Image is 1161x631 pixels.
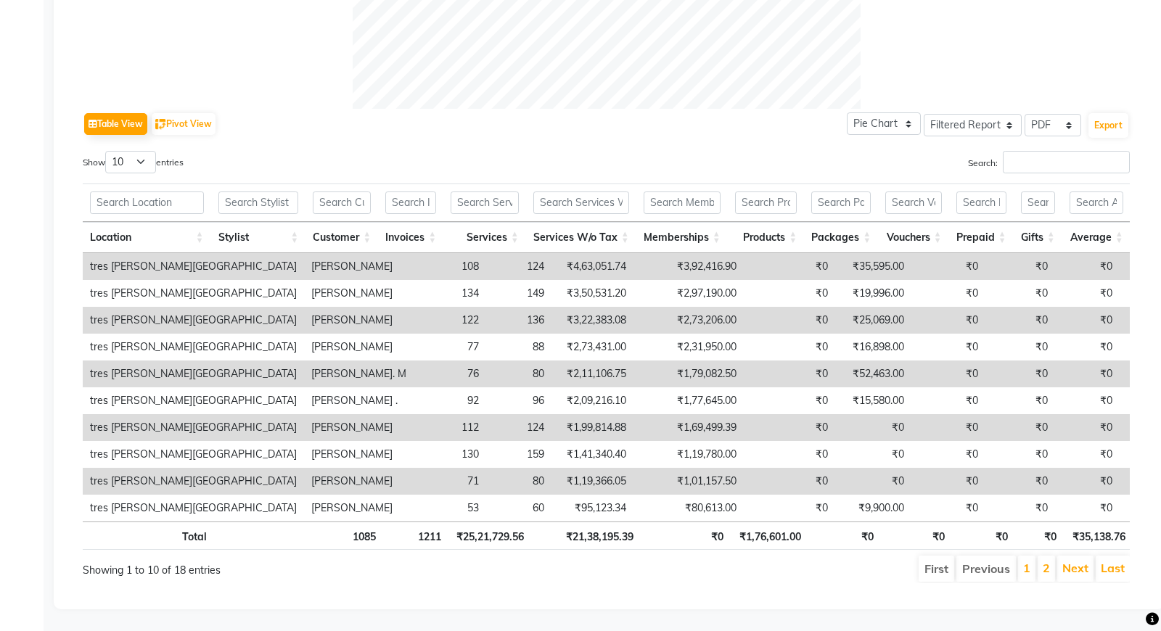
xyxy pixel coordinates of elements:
input: Search Stylist [218,191,299,214]
th: Products: activate to sort column ascending [728,222,805,253]
td: 96 [486,387,551,414]
th: Location: activate to sort column ascending [83,222,211,253]
td: ₹0 [911,468,985,495]
td: ₹95,123.34 [551,495,633,521]
th: ₹25,21,729.56 [448,521,532,550]
td: ₹0 [744,253,835,280]
td: ₹0 [744,441,835,468]
th: Gifts: activate to sort column ascending [1014,222,1062,253]
td: [PERSON_NAME] [304,334,414,360]
td: 124 [486,414,551,441]
th: Average: activate to sort column ascending [1062,222,1131,253]
div: Showing 1 to 10 of 18 entries [83,554,506,578]
td: ₹0 [985,495,1055,521]
td: 159 [486,441,551,468]
button: Pivot View [152,113,216,135]
th: Customer: activate to sort column ascending [305,222,378,253]
input: Search Location [90,191,204,214]
td: tres [PERSON_NAME][GEOGRAPHIC_DATA] [83,307,304,334]
th: Packages: activate to sort column ascending [804,222,878,253]
td: ₹0 [985,387,1055,414]
input: Search Products [735,191,797,214]
td: ₹1,19,780.00 [633,441,744,468]
input: Search Average [1070,191,1123,214]
td: 92 [414,387,486,414]
td: ₹0 [744,334,835,360]
td: ₹1,19,366.05 [551,468,633,495]
td: ₹2,09,216.10 [551,387,633,414]
label: Show entries [83,151,184,173]
td: [PERSON_NAME] [304,280,414,307]
td: ₹16,898.00 [835,334,911,360]
td: ₹1,99,814.88 [551,414,633,441]
td: ₹80,613.00 [633,495,744,521]
input: Search Gifts [1021,191,1055,214]
td: ₹0 [1055,441,1120,468]
td: ₹0 [985,360,1055,387]
td: ₹0 [911,387,985,414]
td: tres [PERSON_NAME][GEOGRAPHIC_DATA] [83,280,304,307]
td: ₹4,63,051.74 [551,253,633,280]
a: Next [1062,561,1088,575]
input: Search Memberships [644,191,721,214]
a: 1 [1023,561,1030,575]
td: tres [PERSON_NAME][GEOGRAPHIC_DATA] [83,441,304,468]
th: ₹21,38,195.39 [531,521,640,550]
th: ₹0 [1015,521,1064,550]
input: Search Packages [811,191,871,214]
td: ₹0 [744,360,835,387]
td: ₹1,77,645.00 [633,387,744,414]
td: ₹0 [911,441,985,468]
td: 112 [414,414,486,441]
td: ₹0 [1055,414,1120,441]
td: ₹0 [835,468,911,495]
td: ₹0 [744,387,835,414]
td: ₹0 [1055,307,1120,334]
input: Search Invoices [385,191,436,214]
td: [PERSON_NAME]. M [304,360,414,387]
td: ₹0 [835,414,911,441]
a: 2 [1043,561,1050,575]
td: ₹0 [985,253,1055,280]
button: Table View [84,113,147,135]
td: ₹3,50,531.20 [551,280,633,307]
input: Search Prepaid [956,191,1006,214]
th: ₹35,138.76 [1064,521,1132,550]
td: ₹0 [911,495,985,521]
td: ₹0 [911,414,985,441]
td: tres [PERSON_NAME][GEOGRAPHIC_DATA] [83,414,304,441]
td: 134 [414,280,486,307]
td: ₹3,22,383.08 [551,307,633,334]
th: Invoices: activate to sort column ascending [378,222,443,253]
td: 60 [486,495,551,521]
th: Stylist: activate to sort column ascending [211,222,306,253]
td: [PERSON_NAME] . [304,387,414,414]
td: ₹3,92,416.90 [633,253,744,280]
a: Last [1101,561,1125,575]
td: 124 [486,253,551,280]
td: ₹0 [911,307,985,334]
select: Showentries [105,151,156,173]
th: ₹0 [808,521,881,550]
td: 53 [414,495,486,521]
td: tres [PERSON_NAME][GEOGRAPHIC_DATA] [83,387,304,414]
td: ₹0 [744,468,835,495]
td: ₹0 [1055,280,1120,307]
td: ₹15,580.00 [835,387,911,414]
td: ₹2,73,431.00 [551,334,633,360]
td: ₹19,996.00 [835,280,911,307]
td: 80 [486,360,551,387]
input: Search: [1003,151,1130,173]
td: 136 [486,307,551,334]
th: Services: activate to sort column ascending [443,222,525,253]
td: ₹0 [1055,468,1120,495]
th: 1085 [311,521,383,550]
button: Export [1088,113,1128,138]
td: [PERSON_NAME] [304,414,414,441]
td: ₹2,97,190.00 [633,280,744,307]
td: 108 [414,253,486,280]
td: ₹2,31,950.00 [633,334,744,360]
td: tres [PERSON_NAME][GEOGRAPHIC_DATA] [83,253,304,280]
th: ₹1,76,601.00 [731,521,808,550]
th: Total [83,521,214,550]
